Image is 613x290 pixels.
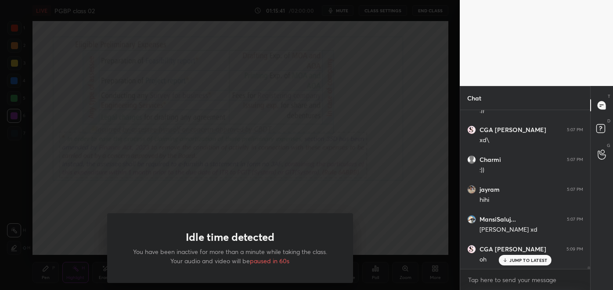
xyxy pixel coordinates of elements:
[467,245,476,254] img: 3
[608,93,610,100] p: T
[128,247,332,265] p: You have been inactive for more than a minute while taking the class. Your audio and video will be
[480,166,583,175] div: :))
[460,110,590,269] div: grid
[480,126,546,134] h6: CGA [PERSON_NAME]
[480,156,501,164] h6: Charmi
[467,185,476,194] img: 339d1070c8f04df28529fbd1cd19158f.jpg
[467,125,476,134] img: 3
[480,215,516,223] h6: MansiSaluj...
[607,142,610,149] p: G
[567,217,583,222] div: 5:07 PM
[607,118,610,124] p: D
[567,187,583,192] div: 5:07 PM
[250,257,289,265] span: paused in 60s
[567,127,583,132] div: 5:07 PM
[467,215,476,224] img: 0e87811a4b714898a999aabc56cc3507.jpg
[480,196,583,204] div: hihi
[480,186,500,193] h6: jayram
[509,258,547,263] p: JUMP TO LATEST
[480,106,583,115] div: :))
[480,226,583,234] div: [PERSON_NAME] xd
[460,86,488,110] p: Chat
[567,157,583,162] div: 5:07 PM
[480,245,546,253] h6: CGA [PERSON_NAME]
[480,136,583,145] div: xd\
[480,255,583,264] div: oh
[467,155,476,164] img: default.png
[186,231,274,243] h1: Idle time detected
[566,247,583,252] div: 5:09 PM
